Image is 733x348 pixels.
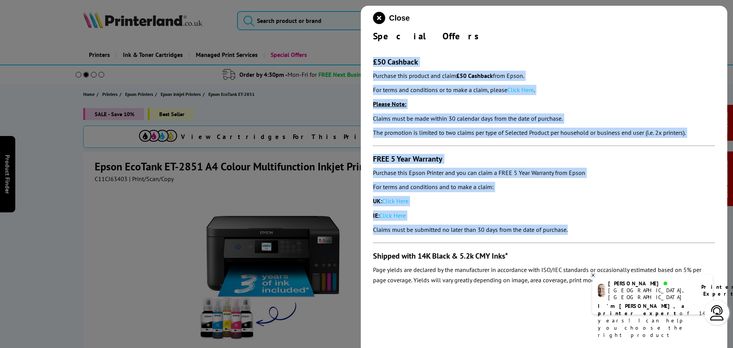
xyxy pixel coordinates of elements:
[598,303,687,317] b: I'm [PERSON_NAME], a printer expert
[373,30,715,42] div: Special Offers
[373,115,563,122] em: Claims must be made within 30 calendar days from the date of purchase.
[373,225,715,235] p: Claims must be submitted no later than 30 days from the date of purchase.
[456,72,493,79] strong: £50 Cashback
[373,129,686,136] em: The promotion is limited to two claims per type of Selected Product per household or business end...
[373,251,715,261] h3: Shipped with 14K Black & 5.2k CMY Inks*
[373,71,715,81] p: Purchase this product and claim from Epson.
[373,85,715,95] p: For terms and conditions or to make a claim, please .
[382,197,408,205] a: Click Here
[598,303,707,339] p: of 14 years! I can help you choose the right product
[373,212,379,219] strong: IE:
[373,182,715,192] p: For terms and conditions and to make a claim:
[379,212,406,219] a: Click Here
[373,197,382,205] strong: UK:
[709,305,725,320] img: user-headset-light.svg
[389,14,410,23] span: Close
[373,266,701,284] em: Page yields are declared by the manufacturer in accordance with ISO/IEC standards or occasionally...
[373,154,715,164] h3: FREE 5 Year Warranty
[608,280,692,287] div: [PERSON_NAME]
[507,86,534,94] a: Click Here
[373,57,715,67] h3: £50 Cashback
[373,100,406,108] u: Please Note:
[373,168,715,178] p: Purchase this Epson Printer and you can claim a FREE 5 Year Warranty from Epson
[373,12,410,24] button: close modal
[598,284,605,297] img: ashley-livechat.png
[608,287,692,301] div: [GEOGRAPHIC_DATA], [GEOGRAPHIC_DATA]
